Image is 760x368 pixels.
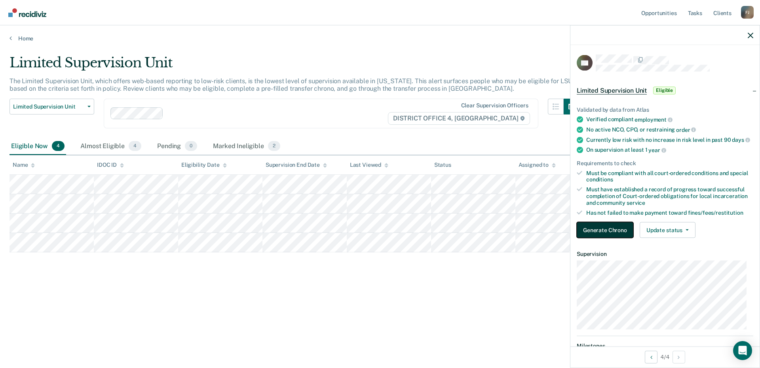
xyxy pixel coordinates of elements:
div: Eligibility Date [181,162,227,168]
span: 2 [268,141,280,151]
div: Limited Supervision Unit [9,55,579,77]
button: Profile dropdown button [741,6,754,19]
div: Limited Supervision UnitEligible [570,78,760,103]
div: Assigned to [519,162,556,168]
img: Recidiviz [8,8,46,17]
span: service [627,199,645,206]
div: Supervision End Date [266,162,327,168]
div: Last Viewed [350,162,388,168]
div: Must be compliant with all court-ordered conditions and special conditions [586,170,753,183]
div: Pending [156,138,199,155]
span: employment [635,116,672,123]
span: days [732,137,750,143]
div: Open Intercom Messenger [733,341,752,360]
div: IDOC ID [97,162,124,168]
span: Eligible [653,86,676,94]
span: 4 [129,141,141,151]
div: Almost Eligible [79,138,143,155]
div: Name [13,162,35,168]
dt: Milestones [577,343,753,349]
div: 4 / 4 [570,346,760,367]
span: DISTRICT OFFICE 4, [GEOGRAPHIC_DATA] [388,112,530,125]
div: Status [434,162,451,168]
span: 4 [52,141,65,151]
div: Verified compliant [586,116,753,123]
a: Navigate to form link [577,222,636,238]
div: Eligible Now [9,138,66,155]
div: Has not failed to make payment toward [586,209,753,216]
div: Requirements to check [577,160,753,166]
button: Previous Opportunity [645,351,657,363]
span: order [676,126,696,133]
div: On supervision at least 1 [586,147,753,154]
div: Currently low risk with no increase in risk level in past 90 [586,136,753,143]
div: Clear supervision officers [461,102,528,109]
span: fines/fees/restitution [688,209,743,215]
div: Validated by data from Atlas [577,106,753,113]
div: No active NCO, CPO, or restraining [586,126,753,133]
span: year [648,147,666,153]
div: Must have established a record of progress toward successful completion of Court-ordered obligati... [586,186,753,206]
div: Marked Ineligible [211,138,282,155]
a: Home [9,35,750,42]
p: The Limited Supervision Unit, which offers web-based reporting to low-risk clients, is the lowest... [9,77,572,92]
dt: Supervision [577,251,753,257]
div: F J [741,6,754,19]
button: Update status [640,222,695,238]
span: 0 [185,141,197,151]
span: Limited Supervision Unit [577,86,647,94]
span: Limited Supervision Unit [13,103,84,110]
button: Generate Chrono [577,222,633,238]
button: Next Opportunity [673,351,685,363]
